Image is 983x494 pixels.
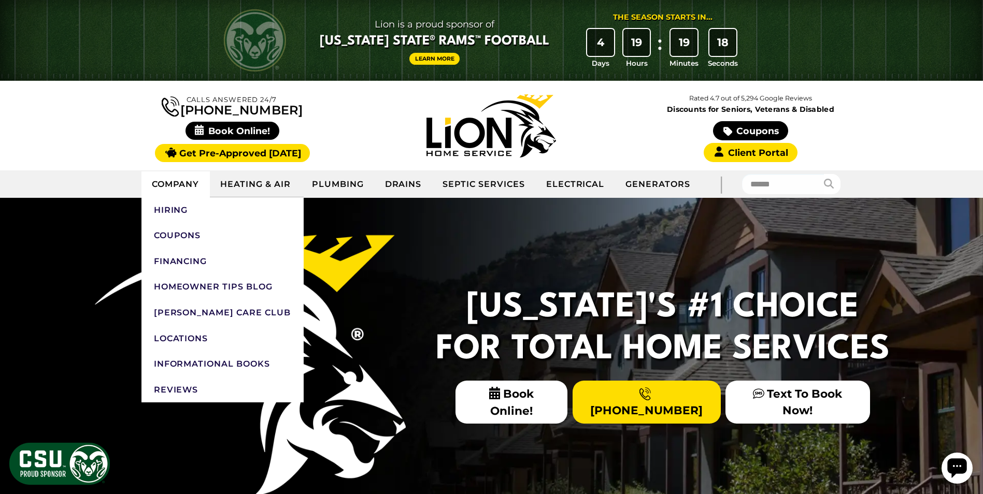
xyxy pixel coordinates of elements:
[409,53,460,65] a: Learn More
[186,122,279,140] span: Book Online!
[708,58,738,68] span: Seconds
[430,287,896,370] h2: [US_STATE]'s #1 Choice For Total Home Services
[141,351,304,377] a: Informational Books
[155,144,310,162] a: Get Pre-Approved [DATE]
[210,171,301,197] a: Heating & Air
[613,12,713,23] div: The Season Starts in...
[713,121,788,140] a: Coupons
[320,33,549,50] span: [US_STATE] State® Rams™ Football
[4,4,35,35] div: Open chat widget
[669,58,699,68] span: Minutes
[704,143,797,162] a: Client Portal
[375,171,433,197] a: Drains
[141,377,304,403] a: Reviews
[573,381,721,423] a: [PHONE_NUMBER]
[701,170,742,198] div: |
[671,29,697,56] div: 19
[725,381,870,423] a: Text To Book Now!
[623,106,878,113] span: Discounts for Seniors, Veterans & Disabled
[709,29,736,56] div: 18
[426,94,556,157] img: Lion Home Service
[621,93,880,104] p: Rated 4.7 out of 5,294 Google Reviews
[162,94,303,117] a: [PHONE_NUMBER]
[455,381,568,424] span: Book Online!
[302,171,375,197] a: Plumbing
[615,171,701,197] a: Generators
[536,171,616,197] a: Electrical
[141,274,304,300] a: Homeowner Tips Blog
[592,58,609,68] span: Days
[432,171,535,197] a: Septic Services
[8,441,111,486] img: CSU Sponsor Badge
[141,300,304,326] a: [PERSON_NAME] Care Club
[587,29,614,56] div: 4
[626,58,648,68] span: Hours
[141,249,304,274] a: Financing
[141,197,304,223] a: Hiring
[141,326,304,352] a: Locations
[654,29,665,69] div: :
[141,171,210,197] a: Company
[224,9,286,71] img: CSU Rams logo
[141,223,304,249] a: Coupons
[320,16,549,33] span: Lion is a proud sponsor of
[623,29,650,56] div: 19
